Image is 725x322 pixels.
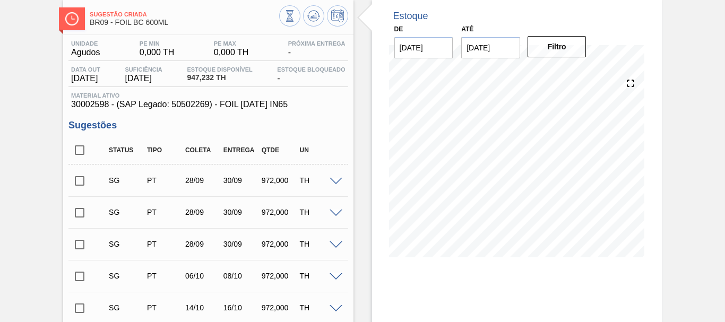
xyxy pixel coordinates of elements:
[214,48,249,57] span: 0,000 TH
[461,37,520,58] input: dd/mm/yyyy
[140,40,175,47] span: PE MIN
[106,240,147,248] div: Sugestão Criada
[221,240,262,248] div: 30/09/2025
[274,66,348,83] div: -
[297,303,338,312] div: TH
[183,272,223,280] div: 06/10/2025
[71,92,345,99] span: Material ativo
[259,303,300,312] div: 972,000
[297,208,338,216] div: TH
[71,100,345,109] span: 30002598 - (SAP Legado: 50502269) - FOIL [DATE] IN65
[461,25,473,33] label: Até
[259,240,300,248] div: 972,000
[221,146,262,154] div: Entrega
[528,36,586,57] button: Filtro
[106,176,147,185] div: Sugestão Criada
[259,146,300,154] div: Qtde
[279,5,300,27] button: Visão Geral dos Estoques
[221,303,262,312] div: 16/10/2025
[144,146,185,154] div: Tipo
[259,176,300,185] div: 972,000
[288,40,346,47] span: Próxima Entrega
[327,5,348,27] button: Programar Estoque
[394,37,453,58] input: dd/mm/yyyy
[221,176,262,185] div: 30/09/2025
[214,40,249,47] span: PE MAX
[71,66,100,73] span: Data out
[71,40,100,47] span: Unidade
[106,208,147,216] div: Sugestão Criada
[144,176,185,185] div: Pedido de Transferência
[286,40,348,57] div: -
[297,272,338,280] div: TH
[259,272,300,280] div: 972,000
[393,11,428,22] div: Estoque
[277,66,345,73] span: Estoque Bloqueado
[144,240,185,248] div: Pedido de Transferência
[297,240,338,248] div: TH
[140,48,175,57] span: 0,000 TH
[144,272,185,280] div: Pedido de Transferência
[106,146,147,154] div: Status
[68,120,348,131] h3: Sugestões
[221,272,262,280] div: 08/10/2025
[125,66,162,73] span: Suficiência
[65,12,79,25] img: Ícone
[71,74,100,83] span: [DATE]
[90,11,279,18] span: Sugestão Criada
[106,303,147,312] div: Sugestão Criada
[125,74,162,83] span: [DATE]
[394,25,403,33] label: De
[71,48,100,57] span: Agudos
[106,272,147,280] div: Sugestão Criada
[297,146,338,154] div: UN
[187,74,252,82] span: 947,232 TH
[297,176,338,185] div: TH
[144,303,185,312] div: Pedido de Transferência
[183,303,223,312] div: 14/10/2025
[259,208,300,216] div: 972,000
[90,19,279,27] span: BR09 - FOIL BC 600ML
[183,176,223,185] div: 28/09/2025
[303,5,324,27] button: Atualizar Gráfico
[183,208,223,216] div: 28/09/2025
[221,208,262,216] div: 30/09/2025
[144,208,185,216] div: Pedido de Transferência
[183,146,223,154] div: Coleta
[187,66,252,73] span: Estoque Disponível
[183,240,223,248] div: 28/09/2025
